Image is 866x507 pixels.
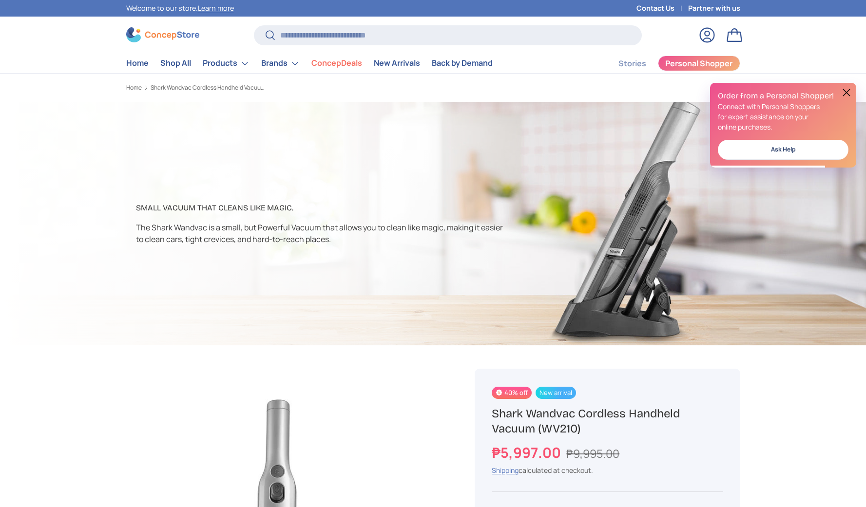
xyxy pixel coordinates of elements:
[311,54,362,73] a: ConcepDeals
[197,54,255,73] summary: Products
[536,387,576,399] span: New arrival
[665,59,732,67] span: Personal Shopper
[492,387,531,399] span: 40% off
[261,54,300,73] a: Brands
[492,465,723,475] div: calculated at checkout.
[126,3,234,14] p: Welcome to our store.
[718,101,848,132] p: Connect with Personal Shoppers for expert assistance on your online purchases.
[432,54,493,73] a: Back by Demand
[566,446,619,461] s: ₱9,995.00
[658,56,740,71] a: Personal Shopper
[718,91,848,101] h2: Order from a Personal Shopper!
[198,3,234,13] a: Learn more
[688,3,740,14] a: Partner with us
[492,443,563,462] strong: ₱5,997.00
[203,54,250,73] a: Products
[255,54,306,73] summary: Brands
[595,54,740,73] nav: Secondary
[718,140,848,160] a: Ask Help
[160,54,191,73] a: Shop All
[636,3,688,14] a: Contact Us
[126,83,452,92] nav: Breadcrumbs
[126,27,199,42] img: ConcepStore
[151,85,268,91] a: Shark Wandvac Cordless Handheld Vacuum (WV210)
[492,466,519,475] a: Shipping
[136,202,510,214] p: Small Vacuum that cleans like magic.
[126,54,493,73] nav: Primary
[126,85,142,91] a: Home
[618,54,646,73] a: Stories
[126,54,149,73] a: Home
[492,406,723,436] h1: Shark Wandvac Cordless Handheld Vacuum (WV210)
[136,222,510,245] p: The Shark Wandvac is a small, but Powerful Vacuum that allows you to clean like magic, making it ...
[374,54,420,73] a: New Arrivals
